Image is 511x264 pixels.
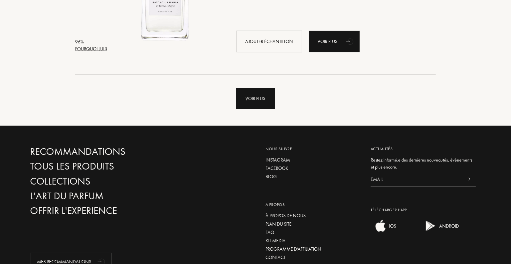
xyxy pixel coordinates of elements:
[309,31,360,52] div: Voir plus
[371,172,461,187] input: Email
[421,228,459,234] a: android appANDROID
[266,221,361,228] a: Plan du site
[266,237,361,244] a: Kit media
[371,146,476,152] div: Actualités
[30,146,174,158] a: Recommandations
[387,219,396,233] div: IOS
[266,202,361,208] div: A propos
[30,205,174,217] a: Offrir l'experience
[371,207,476,213] div: Télécharger L’app
[374,219,387,233] img: ios app
[236,31,302,52] div: Ajouter échantillon
[371,228,396,234] a: ios appIOS
[30,190,174,202] a: L'Art du Parfum
[75,38,107,45] div: 96 %
[266,173,361,180] a: Blog
[266,212,361,219] a: À propos de nous
[266,165,361,172] a: Facebook
[30,161,174,172] a: Tous les produits
[266,157,361,164] a: Instagram
[371,157,476,171] div: Restez informé.e des dernières nouveautés, évènements et plus encore.
[266,229,361,236] a: FAQ
[75,45,107,52] div: Pourquoi lui ?
[438,219,459,233] div: ANDROID
[236,88,275,109] div: Voir plus
[344,35,357,48] div: animation
[30,176,174,187] a: Collections
[309,31,360,52] a: Voir plusanimation
[266,146,361,152] div: Nous suivre
[266,246,361,253] a: Programme d’affiliation
[424,219,438,233] img: android app
[266,254,361,261] a: Contact
[466,178,471,181] img: news_send.svg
